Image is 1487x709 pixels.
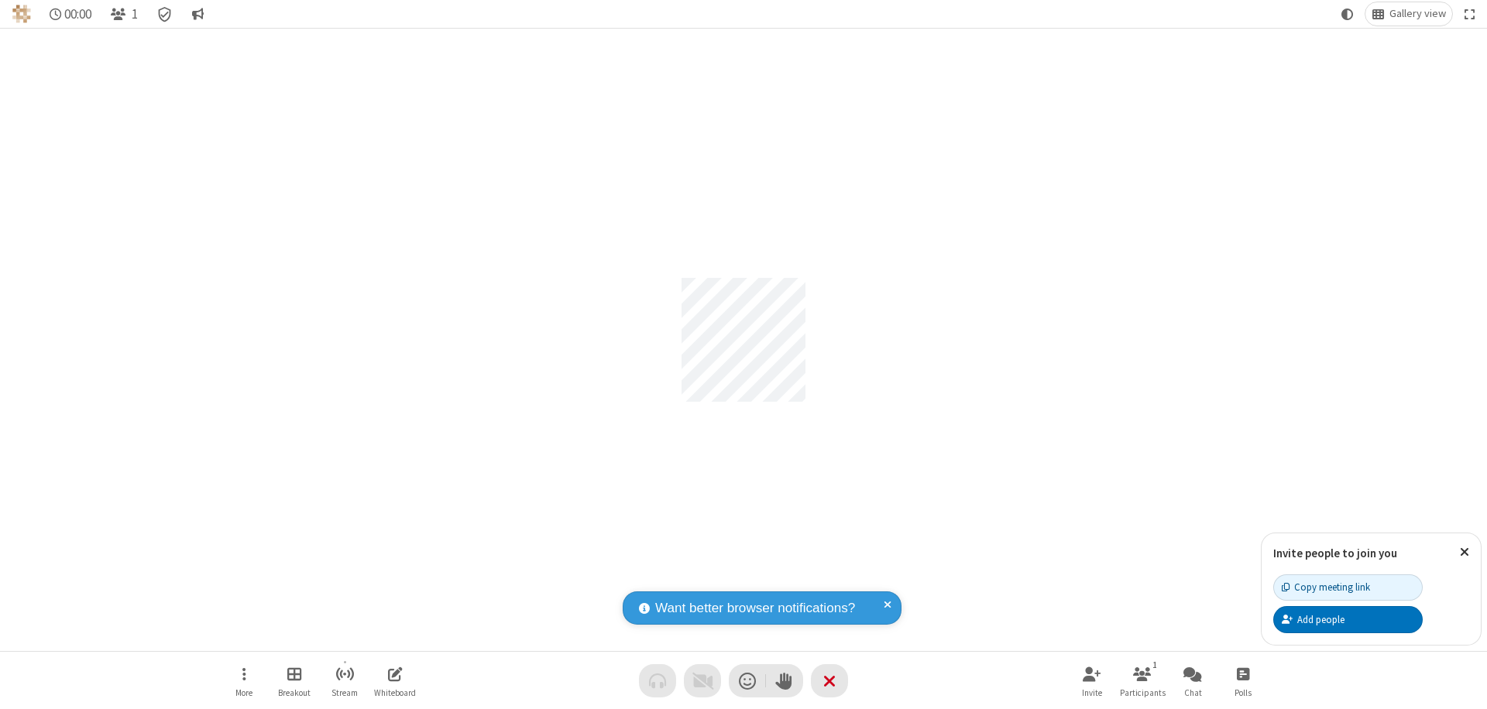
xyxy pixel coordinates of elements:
[278,688,311,697] span: Breakout
[811,664,848,697] button: End or leave meeting
[1169,659,1216,703] button: Open chat
[1220,659,1266,703] button: Open poll
[372,659,418,703] button: Open shared whiteboard
[1273,574,1423,601] button: Copy meeting link
[1448,533,1481,571] button: Close popover
[1273,606,1423,632] button: Add people
[271,659,318,703] button: Manage Breakout Rooms
[374,688,416,697] span: Whiteboard
[766,664,803,697] button: Raise hand
[1149,658,1162,672] div: 1
[43,2,98,26] div: Timer
[321,659,368,703] button: Start streaming
[1389,8,1446,20] span: Gallery view
[1184,688,1202,697] span: Chat
[221,659,267,703] button: Open menu
[185,2,210,26] button: Conversation
[132,7,138,22] span: 1
[1458,2,1482,26] button: Fullscreen
[104,2,144,26] button: Open participant list
[655,598,855,618] span: Want better browser notifications?
[684,664,721,697] button: Video
[639,664,676,697] button: Audio problem - check your Internet connection or call by phone
[1273,546,1397,560] label: Invite people to join you
[729,664,766,697] button: Send a reaction
[1282,580,1370,594] div: Copy meeting link
[331,688,358,697] span: Stream
[1082,688,1102,697] span: Invite
[1235,688,1252,697] span: Polls
[150,2,180,26] div: Meeting details Encryption enabled
[1069,659,1115,703] button: Invite participants (⌘+Shift+I)
[1119,659,1166,703] button: Open participant list
[12,5,31,23] img: QA Selenium DO NOT DELETE OR CHANGE
[1335,2,1360,26] button: Using system theme
[235,688,252,697] span: More
[64,7,91,22] span: 00:00
[1120,688,1166,697] span: Participants
[1365,2,1452,26] button: Change layout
